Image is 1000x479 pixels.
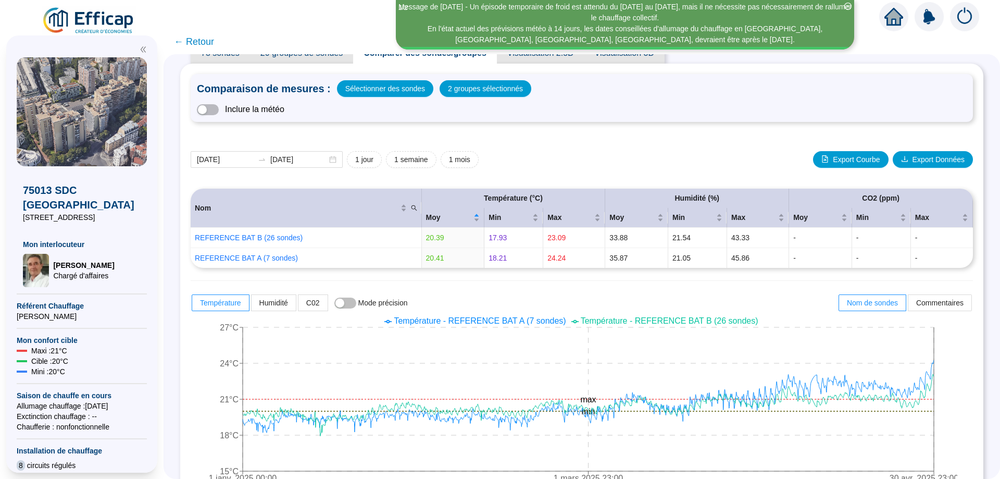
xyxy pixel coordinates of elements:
span: Comparaison de mesures : [197,81,331,96]
button: 2 groupes sélectionnés [440,80,531,97]
td: 21.54 [668,228,727,248]
span: C02 [306,299,320,307]
th: Moy [789,208,852,228]
button: Export Données [893,151,973,168]
input: Date de début [197,154,254,165]
span: 17.93 [489,234,507,242]
th: Température (°C) [422,189,606,208]
span: Chaufferie : non fonctionnelle [17,422,147,432]
button: Export Courbe [813,151,888,168]
span: 18.21 [489,254,507,262]
span: Cible : 20 °C [31,356,68,366]
td: - [852,228,911,248]
button: 1 jour [347,151,382,168]
span: Chargé d'affaires [53,271,114,281]
td: - [789,228,852,248]
tspan: 24°C [220,359,239,368]
th: Max [727,208,789,228]
th: Moy [422,208,485,228]
span: Inclure la météo [225,103,284,116]
tspan: 27°C [220,323,239,332]
a: REFERENCE BAT B (26 sondes) [195,234,303,242]
span: Nom de sondes [847,299,898,307]
th: CO2 (ppm) [789,189,973,208]
tspan: 15°C [220,467,239,476]
div: En l'état actuel des prévisions météo à 14 jours, les dates conseillées d'allumage du chauffage e... [397,23,853,45]
td: 35.87 [605,248,668,268]
td: 21.05 [668,248,727,268]
span: 75013 SDC [GEOGRAPHIC_DATA] [23,183,141,212]
span: Maxi : 21 °C [31,346,67,356]
span: 23.09 [547,234,566,242]
span: Mon interlocuteur [23,239,141,250]
button: 1 mois [441,151,479,168]
span: Température - REFERENCE BAT A (7 sondes) [394,316,566,325]
span: Nom [195,203,398,214]
img: alerts [950,2,979,31]
a: REFERENCE BAT A (7 sondes) [195,254,298,262]
span: search [411,205,417,211]
tspan: 18°C [220,431,239,440]
span: Mini : 20 °C [31,366,65,377]
span: 1 jour [355,154,373,165]
span: Min [672,212,714,223]
span: 8 [17,460,25,471]
span: 20.41 [426,254,444,262]
th: Moy [605,208,668,228]
td: 45.86 [727,248,789,268]
span: Installation de chauffage [17,446,147,456]
span: [PERSON_NAME] [53,260,114,271]
span: Min [856,212,898,223]
td: 33.88 [605,228,668,248]
button: 1 semaine [386,151,436,168]
span: Max [547,212,592,223]
span: Max [731,212,776,223]
span: Min [489,212,530,223]
img: efficap energie logo [42,6,136,35]
th: Min [668,208,727,228]
span: home [884,7,903,26]
span: Commentaires [916,299,964,307]
span: Mon confort cible [17,335,147,346]
i: 1 / 2 [398,4,408,11]
th: Min [852,208,911,228]
span: swap-right [258,155,266,164]
tspan: 21°C [220,395,239,404]
th: Nom [191,189,422,228]
span: Max [915,212,960,223]
th: Min [484,208,543,228]
tspan: min [582,407,595,416]
button: Sélectionner des sondes [337,80,433,97]
span: 2 groupes sélectionnés [448,81,523,96]
span: 1 semaine [394,154,428,165]
span: [PERSON_NAME] [17,311,147,322]
td: - [911,248,973,268]
tspan: max [580,395,596,404]
td: - [911,228,973,248]
span: close-circle [844,3,852,10]
th: Max [911,208,973,228]
span: download [901,155,908,163]
span: ← Retour [174,34,214,49]
span: 1 mois [449,154,470,165]
span: file-image [821,155,829,163]
img: alerts [915,2,944,31]
td: 43.33 [727,228,789,248]
span: double-left [140,46,147,53]
span: Allumage chauffage : [DATE] [17,401,147,411]
span: 24.24 [547,254,566,262]
span: Moy [793,212,839,223]
span: Sélectionner des sondes [345,81,425,96]
span: Export Données [913,154,965,165]
input: Date de fin [270,154,327,165]
th: Humidité (%) [605,189,789,208]
span: Moy [609,212,655,223]
th: Max [543,208,605,228]
span: search [409,201,419,216]
span: Saison de chauffe en cours [17,390,147,401]
span: Température - REFERENCE BAT B (26 sondes) [581,316,758,325]
img: Chargé d'affaires [23,254,49,287]
span: Référent Chauffage [17,301,147,311]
